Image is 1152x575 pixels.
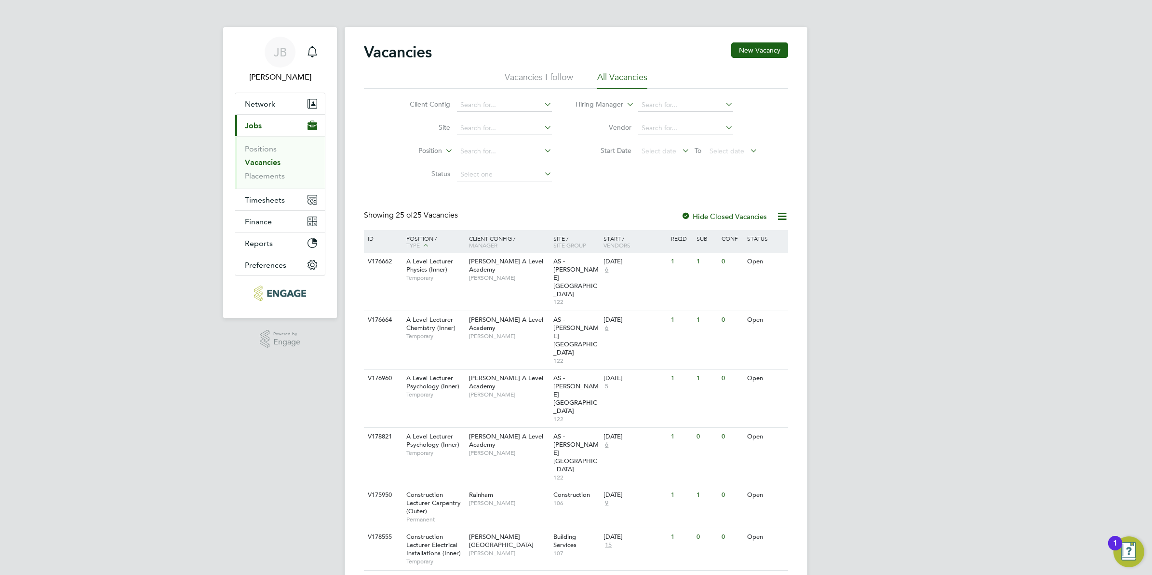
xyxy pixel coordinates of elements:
[395,123,450,132] label: Site
[406,533,461,557] span: Construction Lecturer Electrical Installations (Inner)
[669,486,694,504] div: 1
[553,298,599,306] span: 122
[719,311,744,329] div: 0
[603,499,610,507] span: 9
[245,144,277,153] a: Positions
[603,433,666,441] div: [DATE]
[260,330,301,348] a: Powered byEngage
[365,428,399,446] div: V178821
[553,474,599,481] span: 122
[235,37,325,83] a: JB[PERSON_NAME]
[406,274,464,282] span: Temporary
[387,146,442,156] label: Position
[603,533,666,541] div: [DATE]
[694,311,719,329] div: 1
[603,258,666,266] div: [DATE]
[553,491,590,499] span: Construction
[469,432,543,449] span: [PERSON_NAME] A Level Academy
[406,449,464,457] span: Temporary
[694,253,719,271] div: 1
[395,100,450,109] label: Client Config
[365,486,399,504] div: V175950
[469,499,549,507] span: [PERSON_NAME]
[235,136,325,189] div: Jobs
[745,370,787,387] div: Open
[235,233,325,254] button: Reports
[694,428,719,446] div: 0
[603,541,613,549] span: 15
[745,311,787,329] div: Open
[669,428,694,446] div: 1
[457,122,552,135] input: Search for...
[553,315,599,356] span: AS - [PERSON_NAME][GEOGRAPHIC_DATA]
[365,253,399,271] div: V176662
[745,230,787,246] div: Status
[669,230,694,246] div: Reqd
[719,528,744,546] div: 0
[469,533,534,549] span: [PERSON_NAME][GEOGRAPHIC_DATA]
[553,357,599,365] span: 122
[406,374,459,390] span: A Level Lecturer Psychology (Inner)
[245,99,275,109] span: Network
[553,499,599,507] span: 106
[457,98,552,112] input: Search for...
[469,257,543,274] span: [PERSON_NAME] A Level Academy
[1113,543,1117,556] div: 1
[603,374,666,383] div: [DATE]
[457,168,552,181] input: Select one
[681,212,767,221] label: Hide Closed Vacancies
[273,338,300,346] span: Engage
[553,549,599,557] span: 107
[745,486,787,504] div: Open
[603,266,610,274] span: 6
[406,432,459,449] span: A Level Lecturer Psychology (Inner)
[603,383,610,391] span: 5
[406,315,455,332] span: A Level Lecturer Chemistry (Inner)
[638,122,733,135] input: Search for...
[694,528,719,546] div: 0
[603,241,630,249] span: Vendors
[553,241,586,249] span: Site Group
[551,230,602,253] div: Site /
[364,42,432,62] h2: Vacancies
[469,374,543,390] span: [PERSON_NAME] A Level Academy
[469,315,543,332] span: [PERSON_NAME] A Level Academy
[235,211,325,232] button: Finance
[731,42,788,58] button: New Vacancy
[745,253,787,271] div: Open
[719,230,744,246] div: Conf
[710,147,744,155] span: Select date
[603,316,666,324] div: [DATE]
[235,189,325,210] button: Timesheets
[603,324,610,332] span: 6
[669,311,694,329] div: 1
[235,286,325,301] a: Go to home page
[274,46,287,58] span: JB
[603,491,666,499] div: [DATE]
[692,144,704,157] span: To
[365,311,399,329] div: V176664
[694,370,719,387] div: 1
[576,146,631,155] label: Start Date
[719,428,744,446] div: 0
[245,121,262,130] span: Jobs
[694,230,719,246] div: Sub
[576,123,631,132] label: Vendor
[553,533,576,549] span: Building Services
[235,93,325,114] button: Network
[745,528,787,546] div: Open
[553,257,599,298] span: AS - [PERSON_NAME][GEOGRAPHIC_DATA]
[469,274,549,282] span: [PERSON_NAME]
[642,147,676,155] span: Select date
[505,71,573,89] li: Vacancies I follow
[245,171,285,180] a: Placements
[406,491,461,515] span: Construction Lecturer Carpentry (Outer)
[669,528,694,546] div: 1
[406,257,453,274] span: A Level Lecturer Physics (Inner)
[469,332,549,340] span: [PERSON_NAME]
[1113,536,1144,567] button: Open Resource Center, 1 new notification
[719,253,744,271] div: 0
[245,195,285,205] span: Timesheets
[364,210,460,220] div: Showing
[223,27,337,318] nav: Main navigation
